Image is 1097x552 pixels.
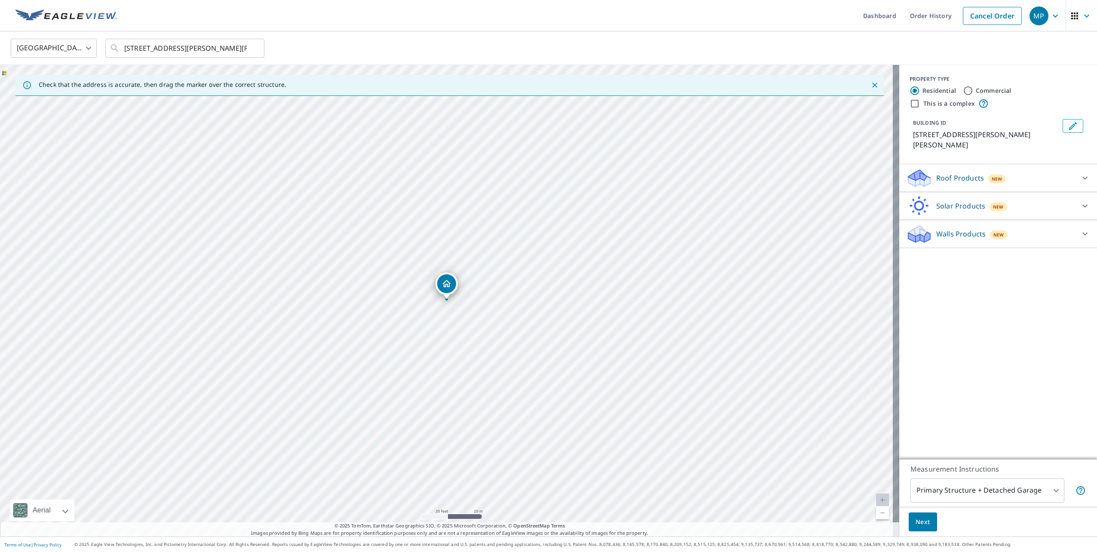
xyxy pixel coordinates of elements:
div: PROPERTY TYPE [910,75,1087,83]
a: Privacy Policy [34,542,61,548]
span: © 2025 TomTom, Earthstar Geographics SIO, © 2025 Microsoft Corporation, © [334,522,565,530]
p: Roof Products [936,173,984,183]
p: © 2025 Eagle View Technologies, Inc. and Pictometry International Corp. All Rights Reserved. Repo... [74,541,1093,548]
button: Next [909,512,937,532]
div: Aerial [30,500,53,521]
a: Current Level 20, Zoom Out [876,506,889,519]
span: Your report will include the primary structure and a detached garage if one exists. [1076,485,1086,496]
div: Solar ProductsNew [906,196,1090,216]
a: OpenStreetMap [513,522,549,529]
div: Roof ProductsNew [906,168,1090,188]
div: Aerial [10,500,74,521]
span: Next [916,517,930,527]
div: [GEOGRAPHIC_DATA] [11,36,97,60]
p: Check that the address is accurate, then drag the marker over the correct structure. [39,81,286,89]
div: Primary Structure + Detached Garage [910,478,1064,503]
a: Current Level 20, Zoom In Disabled [876,494,889,506]
a: Terms of Use [4,542,31,548]
label: This is a complex [923,99,975,108]
a: Terms [551,522,565,529]
input: Search by address or latitude-longitude [124,36,247,60]
p: Walls Products [936,229,986,239]
p: [STREET_ADDRESS][PERSON_NAME][PERSON_NAME] [913,129,1059,150]
button: Close [869,80,880,91]
span: New [993,231,1004,238]
div: Walls ProductsNew [906,224,1090,244]
label: Residential [922,86,956,95]
p: Solar Products [936,201,985,211]
div: MP [1030,6,1048,25]
button: Edit building 1 [1063,119,1083,133]
div: Dropped pin, building 1, Residential property, 14176 Stanley Ln Forney, TX 75126 [435,273,458,299]
img: EV Logo [15,9,117,22]
span: New [992,175,1002,182]
p: BUILDING ID [913,119,946,126]
p: Measurement Instructions [910,464,1086,474]
p: | [4,542,61,547]
span: New [993,203,1004,210]
a: Cancel Order [963,7,1022,25]
label: Commercial [976,86,1011,95]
